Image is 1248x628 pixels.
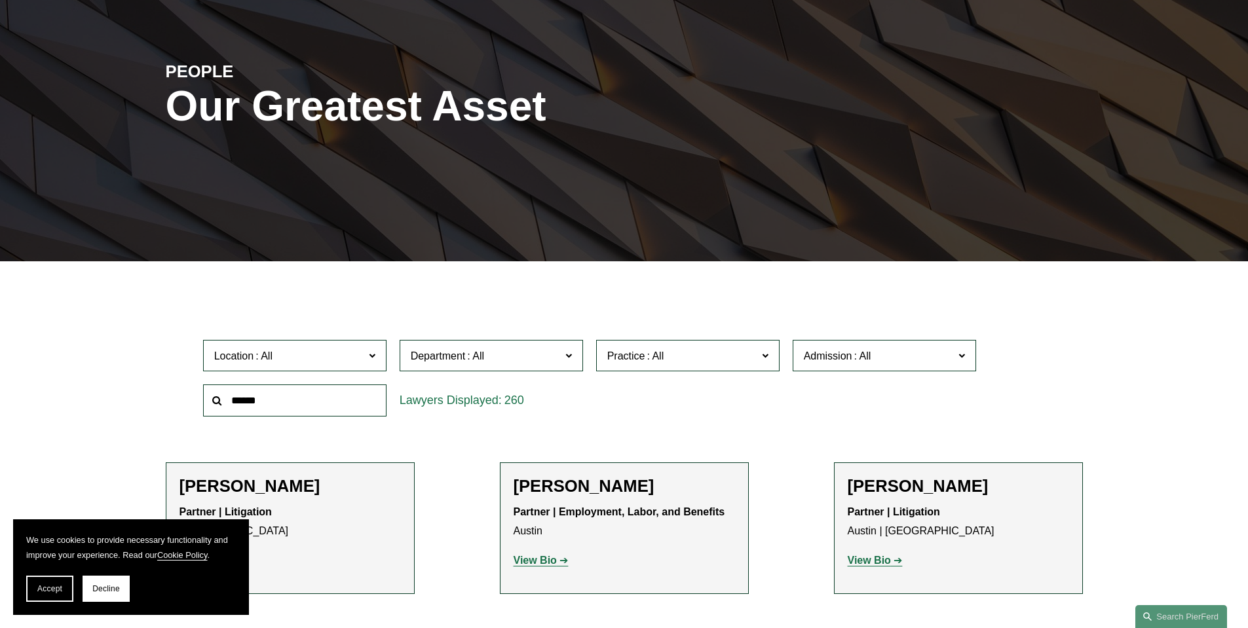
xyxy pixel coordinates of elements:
a: View Bio [514,555,569,566]
span: Decline [92,584,120,593]
section: Cookie banner [13,519,249,615]
h4: PEOPLE [166,61,395,82]
h2: [PERSON_NAME] [180,476,401,496]
h1: Our Greatest Asset [166,83,777,130]
h2: [PERSON_NAME] [514,476,735,496]
a: Search this site [1135,605,1227,628]
button: Accept [26,576,73,602]
p: [GEOGRAPHIC_DATA] [180,503,401,541]
span: Accept [37,584,62,593]
strong: Partner | Litigation [848,506,940,517]
p: We use cookies to provide necessary functionality and improve your experience. Read our . [26,532,236,563]
a: View Bio [848,555,903,566]
span: Practice [607,350,645,361]
span: Location [214,350,254,361]
p: Austin [514,503,735,541]
button: Decline [83,576,130,602]
span: Department [411,350,466,361]
strong: Partner | Employment, Labor, and Benefits [514,506,725,517]
h2: [PERSON_NAME] [848,476,1069,496]
strong: Partner | Litigation [180,506,272,517]
span: 260 [504,394,524,407]
strong: View Bio [514,555,557,566]
span: Admission [804,350,852,361]
p: Austin | [GEOGRAPHIC_DATA] [848,503,1069,541]
strong: View Bio [848,555,891,566]
a: Cookie Policy [157,550,208,560]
